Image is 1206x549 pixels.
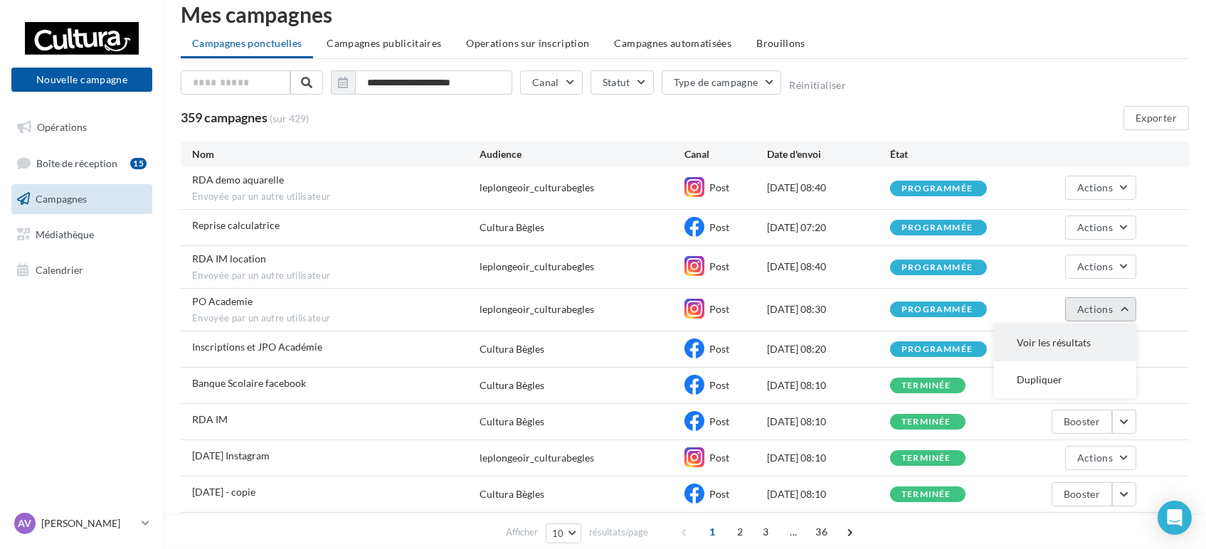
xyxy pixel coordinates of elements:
span: Actions [1077,260,1113,272]
div: leplongeoir_culturabegles [480,451,594,465]
div: terminée [901,490,951,499]
span: résultats/page [589,526,648,539]
div: [DATE] 08:20 [767,342,890,356]
span: Campagnes [36,193,87,205]
span: Envoyée par un autre utilisateur [192,270,480,282]
a: AV [PERSON_NAME] [11,510,152,537]
span: RDA IM [192,413,228,425]
span: Reprise calculatrice [192,219,280,231]
span: Post [709,343,729,355]
span: Opérations [37,121,87,133]
span: (sur 429) [270,112,309,126]
div: État [890,147,1013,161]
span: 2 [729,521,751,543]
span: Assomption Instagram [192,449,270,462]
div: Open Intercom Messenger [1158,501,1192,535]
span: Operations sur inscription [466,37,589,49]
button: Actions [1065,176,1136,200]
span: Boîte de réception [36,156,117,169]
span: RDA demo aquarelle [192,174,284,186]
span: Post [709,488,729,500]
div: Date d'envoi [767,147,890,161]
span: Assomption - copie [192,486,255,498]
button: Actions [1065,446,1136,470]
div: Mes campagnes [181,4,1189,25]
span: Post [709,181,729,193]
span: AV [18,516,32,531]
button: Voir les résultats [994,324,1136,361]
span: ... [782,521,805,543]
div: Cultura Bègles [480,487,544,501]
button: Booster [1052,410,1112,434]
span: RDA IM location [192,252,266,265]
span: 36 [810,521,833,543]
div: Canal [684,147,766,161]
div: Cultura Bègles [480,342,544,356]
div: [DATE] 08:40 [767,181,890,195]
button: Réinitialiser [789,80,846,91]
button: Type de campagne [662,70,782,95]
span: Inscriptions et JPO Académie [192,341,322,353]
div: [DATE] 08:10 [767,451,890,465]
a: Campagnes [9,184,155,214]
button: Booster [1052,482,1112,506]
div: programmée [901,223,973,233]
button: Statut [591,70,654,95]
div: Cultura Bègles [480,415,544,429]
span: Post [709,303,729,315]
button: Dupliquer [994,361,1136,398]
div: Nom [192,147,480,161]
span: Actions [1077,181,1113,193]
span: 1 [701,521,724,543]
div: leplongeoir_culturabegles [480,181,594,195]
button: Actions [1065,215,1136,240]
div: [DATE] 08:30 [767,302,890,316]
div: programmée [901,345,973,354]
a: Opérations [9,112,155,142]
span: 359 campagnes [181,110,268,125]
span: 10 [552,528,564,539]
button: 10 [546,523,582,543]
span: Calendrier [36,263,83,275]
span: Afficher [506,526,538,539]
button: Actions [1065,255,1136,279]
button: Canal [520,70,583,95]
button: Exporter [1123,106,1189,130]
div: programmée [901,263,973,272]
a: Calendrier [9,255,155,285]
span: Post [709,452,729,464]
div: terminée [901,381,951,390]
div: [DATE] 08:40 [767,260,890,274]
span: Post [709,415,729,427]
div: [DATE] 07:20 [767,220,890,235]
div: Audience [480,147,685,161]
span: Campagnes publicitaires [327,37,441,49]
div: programmée [901,305,973,314]
a: Médiathèque [9,220,155,250]
button: Nouvelle campagne [11,68,152,92]
span: Post [709,379,729,391]
div: programmée [901,184,973,193]
a: Boîte de réception15 [9,148,155,178]
div: terminée [901,454,951,463]
div: [DATE] 08:10 [767,487,890,501]
span: Actions [1077,221,1113,233]
span: Envoyée par un autre utilisateur [192,191,480,203]
span: Post [709,221,729,233]
button: Actions [1065,297,1136,321]
span: Actions [1077,303,1113,315]
span: Banque Scolaire facebook [192,377,306,389]
span: Médiathèque [36,228,94,240]
div: [DATE] 08:10 [767,378,890,393]
div: leplongeoir_culturabegles [480,302,594,316]
p: [PERSON_NAME] [41,516,136,531]
div: [DATE] 08:10 [767,415,890,429]
span: 3 [754,521,777,543]
div: terminée [901,417,951,427]
div: 15 [130,158,147,169]
div: Cultura Bègles [480,378,544,393]
span: PO Academie [192,295,253,307]
div: Cultura Bègles [480,220,544,235]
span: Campagnes automatisées [615,37,732,49]
span: Post [709,260,729,272]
